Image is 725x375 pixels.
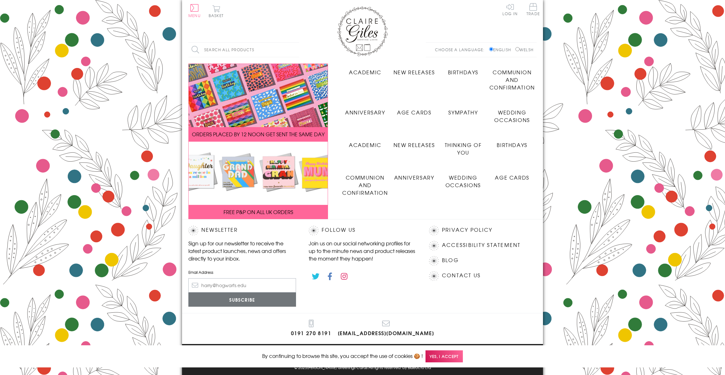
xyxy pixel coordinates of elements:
[494,108,530,124] span: Wedding Occasions
[224,208,293,216] span: FREE P&P ON ALL UK ORDERS
[435,47,488,52] p: Choose a language:
[394,68,435,76] span: New Releases
[439,104,488,116] a: Sympathy
[445,174,481,189] span: Wedding Occasions
[488,169,537,181] a: Age Cards
[188,269,296,275] label: Email Address
[448,68,478,76] span: Birthdays
[188,365,537,370] p: © 2025 .
[502,3,518,15] a: Log In
[349,68,381,76] span: Academic
[442,241,521,249] a: Accessibility Statement
[342,174,388,196] span: Communion and Confirmation
[526,3,540,17] a: Trade
[369,365,401,370] span: All rights reserved.
[188,226,296,235] h2: Newsletter
[307,365,368,371] a: [PERSON_NAME] Greetings Cards
[293,43,299,57] input: Search
[439,169,488,189] a: Wedding Occasions
[349,141,381,149] span: Academic
[515,47,533,52] label: Welsh
[394,141,435,149] span: New Releases
[442,271,481,280] a: Contact Us
[426,350,463,363] span: Yes, I accept
[445,141,482,156] span: Thinking of You
[515,47,520,51] input: Welsh
[188,43,299,57] input: Search all products
[397,108,431,116] span: Age Cards
[188,13,201,18] span: Menu
[488,64,537,91] a: Communion and Confirmation
[337,6,388,56] img: Claire Giles Greetings Cards
[526,3,540,15] span: Trade
[439,64,488,76] a: Birthdays
[488,104,537,124] a: Wedding Occasions
[207,5,225,17] button: Basket
[341,104,390,116] a: Anniversary
[188,4,201,17] button: Menu
[341,64,390,76] a: Academic
[341,136,390,149] a: Academic
[497,141,527,149] span: Birthdays
[188,292,296,307] input: Subscribe
[309,226,416,235] h2: Follow Us
[489,68,535,91] span: Communion and Confirmation
[390,136,439,149] a: New Releases
[442,226,492,234] a: Privacy Policy
[402,365,431,371] a: by Blueocto Ltd
[489,47,493,51] input: English
[439,136,488,156] a: Thinking of You
[488,136,537,149] a: Birthdays
[442,256,459,265] a: Blog
[309,239,416,262] p: Join us on our social networking profiles for up to the minute news and product releases the mome...
[345,108,385,116] span: Anniversary
[188,278,296,292] input: harry@hogwarts.edu
[489,47,514,52] label: English
[495,174,529,181] span: Age Cards
[390,64,439,76] a: New Releases
[390,169,439,181] a: Anniversary
[192,130,325,138] span: ORDERS PLACED BY 12 NOON GET SENT THE SAME DAY
[338,320,434,338] a: [EMAIL_ADDRESS][DOMAIN_NAME]
[341,169,390,196] a: Communion and Confirmation
[390,104,439,116] a: Age Cards
[448,108,478,116] span: Sympathy
[188,239,296,262] p: Sign up for our newsletter to receive the latest product launches, news and offers directly to yo...
[291,320,331,338] a: 0191 270 8191
[394,174,434,181] span: Anniversary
